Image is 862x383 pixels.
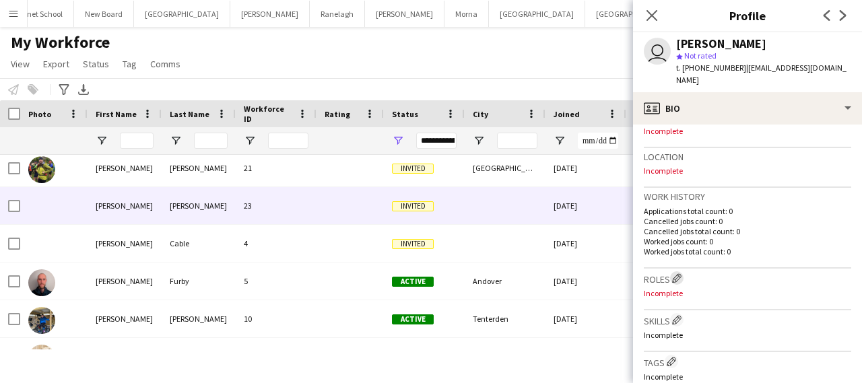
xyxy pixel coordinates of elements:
div: [DATE] [545,149,626,186]
span: Comms [150,58,180,70]
div: Bio [633,92,862,125]
p: Incomplete [644,372,851,382]
span: Rating [325,109,350,119]
p: Worked jobs total count: 0 [644,246,851,256]
span: Photo [28,109,51,119]
span: Last Name [170,109,209,119]
span: Invited [392,239,434,249]
button: Open Filter Menu [170,135,182,147]
span: t. [PHONE_NUMBER] [676,63,746,73]
div: [DATE] [545,187,626,224]
p: Worked jobs count: 0 [644,236,851,246]
button: Morna [444,1,489,27]
h3: Profile [633,7,862,24]
button: [GEOGRAPHIC_DATA] [489,1,585,27]
a: Export [38,55,75,73]
img: Chris Slater [28,156,55,183]
button: Open Filter Menu [554,135,566,147]
h3: Work history [644,190,851,203]
button: Open Filter Menu [244,135,256,147]
button: Kennet School [3,1,74,27]
span: Status [392,109,418,119]
div: [DATE] [545,263,626,300]
button: New Board [74,1,134,27]
input: Joined Filter Input [578,133,618,149]
span: Export [43,58,69,70]
p: Incomplete [644,330,851,340]
button: Open Filter Menu [392,135,404,147]
span: Not rated [684,50,717,61]
span: First Name [96,109,137,119]
span: | [EMAIL_ADDRESS][DOMAIN_NAME] [676,63,847,85]
span: Workforce ID [244,104,292,124]
span: View [11,58,30,70]
div: 5 [236,263,317,300]
input: Last Name Filter Input [194,133,228,149]
div: [PERSON_NAME] [88,149,162,186]
span: Active [392,314,434,324]
input: City Filter Input [497,133,537,149]
div: [GEOGRAPHIC_DATA] [465,149,545,186]
button: [GEOGRAPHIC_DATA] [585,1,682,27]
div: [PERSON_NAME] [162,338,236,375]
a: Status [77,55,114,73]
button: [PERSON_NAME] [230,1,310,27]
div: [PERSON_NAME] [88,338,162,375]
div: [PERSON_NAME] [162,300,236,337]
span: City [473,109,488,119]
app-action-btn: Export XLSX [75,81,92,98]
div: 9 [236,338,317,375]
p: Incomplete [644,126,851,136]
p: Cancelled jobs count: 0 [644,216,851,226]
div: [PERSON_NAME] [88,187,162,224]
div: [DATE] [545,300,626,337]
h3: Location [644,151,851,163]
input: Workforce ID Filter Input [268,133,308,149]
div: [PERSON_NAME] [88,225,162,262]
a: Comms [145,55,186,73]
img: Howard Watts [28,345,55,372]
a: View [5,55,35,73]
h3: Tags [644,355,851,369]
div: [PERSON_NAME] [162,149,236,186]
button: Open Filter Menu [96,135,108,147]
img: Douglas Furby [28,269,55,296]
div: [DATE] [545,225,626,262]
p: Incomplete [644,166,851,176]
p: Incomplete [644,288,851,298]
span: My Workforce [11,32,110,53]
h3: Roles [644,271,851,285]
img: George O’Callaghan [28,307,55,334]
button: Open Filter Menu [473,135,485,147]
div: Andover [465,263,545,300]
span: Status [83,58,109,70]
div: [PERSON_NAME] [88,263,162,300]
div: [GEOGRAPHIC_DATA] [465,338,545,375]
span: Invited [392,164,434,174]
a: Tag [117,55,142,73]
div: [PERSON_NAME] [162,187,236,224]
div: Furby [162,263,236,300]
input: First Name Filter Input [120,133,154,149]
div: Cable [162,225,236,262]
p: Cancelled jobs total count: 0 [644,226,851,236]
button: Ranelagh [310,1,365,27]
h3: Skills [644,313,851,327]
span: Invited [392,201,434,211]
div: [PERSON_NAME] [676,38,766,50]
span: Tag [123,58,137,70]
div: [PERSON_NAME] [88,300,162,337]
span: Joined [554,109,580,119]
div: 10 [236,300,317,337]
button: [PERSON_NAME] [365,1,444,27]
div: 21 [236,149,317,186]
p: Applications total count: 0 [644,206,851,216]
div: [DATE] [545,338,626,375]
div: Tenterden [465,300,545,337]
span: Active [392,277,434,287]
div: 15 days [626,338,707,375]
div: 23 [236,187,317,224]
div: 4 [236,225,317,262]
button: [GEOGRAPHIC_DATA] [134,1,230,27]
app-action-btn: Advanced filters [56,81,72,98]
